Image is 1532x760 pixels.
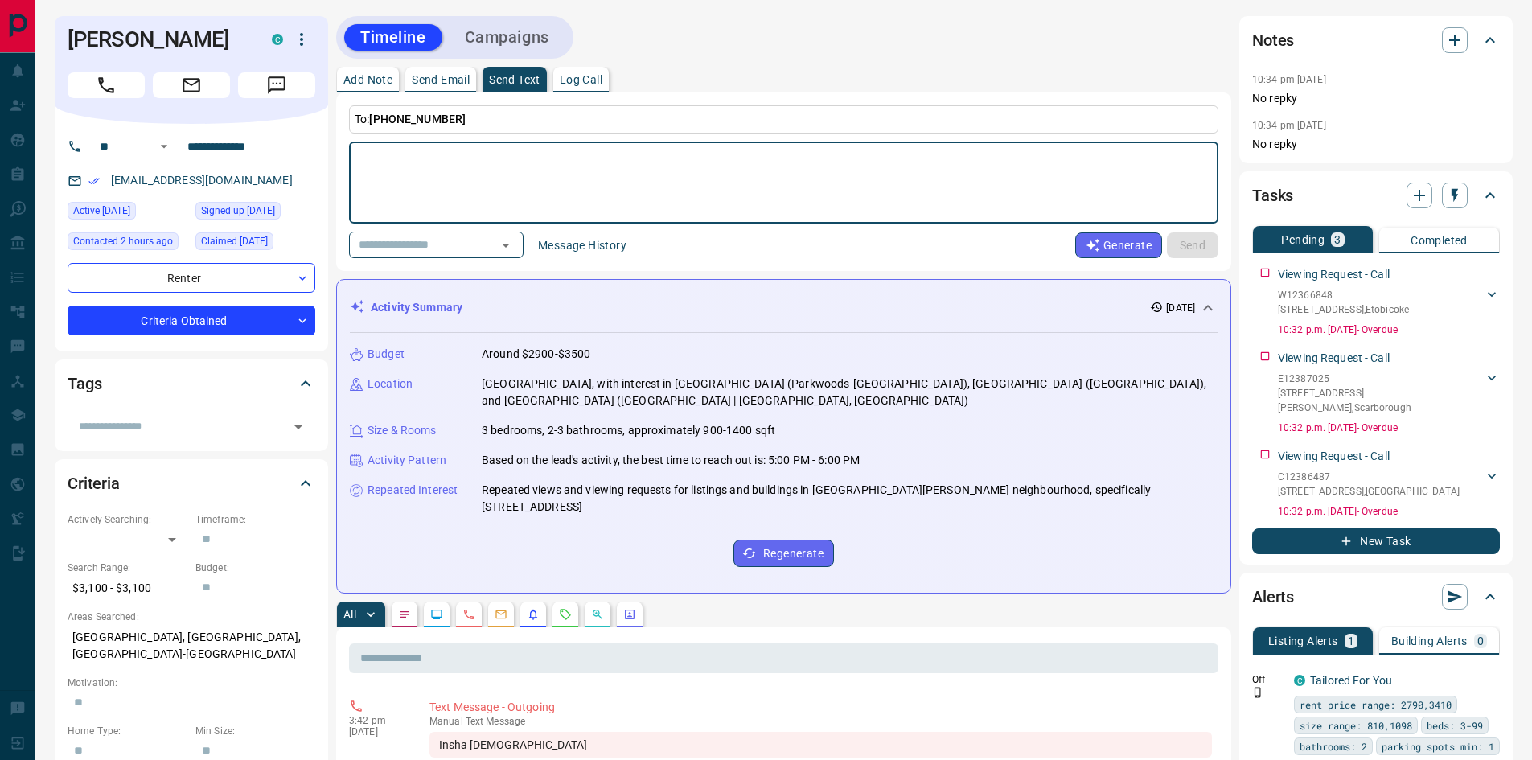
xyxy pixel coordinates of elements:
div: Activity Summary[DATE] [350,293,1218,322]
p: W12366848 [1278,288,1409,302]
p: Based on the lead's activity, the best time to reach out is: 5:00 PM - 6:00 PM [482,452,860,469]
div: C12386487[STREET_ADDRESS],[GEOGRAPHIC_DATA] [1278,466,1500,502]
button: Open [154,137,174,156]
p: [DATE] [1166,301,1195,315]
button: Open [287,416,310,438]
p: Around $2900-$3500 [482,346,590,363]
h2: Alerts [1252,584,1294,610]
button: Campaigns [449,24,565,51]
button: Regenerate [733,540,834,567]
div: Criteria Obtained [68,306,315,335]
span: Contacted 2 hours ago [73,233,173,249]
p: Send Text [489,74,540,85]
span: Signed up [DATE] [201,203,275,219]
p: Viewing Request - Call [1278,350,1390,367]
p: [STREET_ADDRESS] , [GEOGRAPHIC_DATA] [1278,484,1460,499]
p: [STREET_ADDRESS] , Etobicoke [1278,302,1409,317]
h2: Tags [68,371,101,396]
div: Tasks [1252,176,1500,215]
span: Active [DATE] [73,203,130,219]
svg: Listing Alerts [527,608,540,621]
div: Sat Sep 13 2025 [68,232,187,255]
p: No repky [1252,136,1500,153]
p: Home Type: [68,724,187,738]
p: Min Size: [195,724,315,738]
p: Text Message - Outgoing [429,699,1212,716]
span: manual [429,716,463,727]
span: bathrooms: 2 [1300,738,1367,754]
p: Location [368,376,413,392]
p: Pending [1281,234,1325,245]
p: 1 [1348,635,1354,647]
p: No repky [1252,90,1500,107]
svg: Opportunities [591,608,604,621]
span: Call [68,72,145,98]
span: Claimed [DATE] [201,233,268,249]
p: $3,100 - $3,100 [68,575,187,602]
div: Alerts [1252,577,1500,616]
p: Repeated views and viewing requests for listings and buildings in [GEOGRAPHIC_DATA][PERSON_NAME] ... [482,482,1218,516]
div: Mon Sep 08 2025 [68,202,187,224]
p: Listing Alerts [1268,635,1338,647]
span: beds: 3-99 [1427,717,1483,733]
a: [EMAIL_ADDRESS][DOMAIN_NAME] [111,174,293,187]
p: Actively Searching: [68,512,187,527]
p: 10:32 p.m. [DATE] - Overdue [1278,322,1500,337]
svg: Push Notification Only [1252,687,1263,698]
span: size range: 810,1098 [1300,717,1412,733]
h2: Criteria [68,470,120,496]
div: Thu Sep 04 2025 [195,202,315,224]
svg: Calls [462,608,475,621]
svg: Notes [398,608,411,621]
div: Insha [DEMOGRAPHIC_DATA] [429,732,1212,758]
p: Areas Searched: [68,610,315,624]
div: Criteria [68,464,315,503]
p: Add Note [343,74,392,85]
svg: Requests [559,608,572,621]
p: Timeframe: [195,512,315,527]
p: 10:32 p.m. [DATE] - Overdue [1278,421,1500,435]
button: Open [495,234,517,257]
button: New Task [1252,528,1500,554]
button: Generate [1075,232,1162,258]
div: Sun Sep 07 2025 [195,232,315,255]
p: E12387025 [1278,372,1484,386]
p: Text Message [429,716,1212,727]
div: condos.ca [272,34,283,45]
span: Message [238,72,315,98]
div: Tags [68,364,315,403]
svg: Email Verified [88,175,100,187]
span: [PHONE_NUMBER] [369,113,466,125]
svg: Lead Browsing Activity [430,608,443,621]
p: To: [349,105,1218,134]
p: 3 bedrooms, 2-3 bathrooms, approximately 900-1400 sqft [482,422,775,439]
p: All [343,609,356,620]
p: Building Alerts [1391,635,1468,647]
p: [GEOGRAPHIC_DATA], with interest in [GEOGRAPHIC_DATA] (Parkwoods-[GEOGRAPHIC_DATA]), [GEOGRAPHIC_... [482,376,1218,409]
div: E12387025[STREET_ADDRESS][PERSON_NAME],Scarborough [1278,368,1500,418]
svg: Agent Actions [623,608,636,621]
span: rent price range: 2790,3410 [1300,696,1452,713]
p: Log Call [560,74,602,85]
p: Activity Summary [371,299,462,316]
span: Email [153,72,230,98]
p: 10:34 pm [DATE] [1252,74,1326,85]
button: Message History [528,232,636,258]
div: W12366848[STREET_ADDRESS],Etobicoke [1278,285,1500,320]
h2: Tasks [1252,183,1293,208]
p: [STREET_ADDRESS][PERSON_NAME] , Scarborough [1278,386,1484,415]
h1: [PERSON_NAME] [68,27,248,52]
button: Timeline [344,24,442,51]
p: 3 [1334,234,1341,245]
p: Viewing Request - Call [1278,448,1390,465]
p: Completed [1411,235,1468,246]
p: Budget [368,346,405,363]
p: [GEOGRAPHIC_DATA], [GEOGRAPHIC_DATA], [GEOGRAPHIC_DATA]-[GEOGRAPHIC_DATA] [68,624,315,668]
p: Motivation: [68,676,315,690]
p: Off [1252,672,1284,687]
p: [DATE] [349,726,405,737]
p: Viewing Request - Call [1278,266,1390,283]
p: Size & Rooms [368,422,437,439]
p: 10:34 pm [DATE] [1252,120,1326,131]
p: Repeated Interest [368,482,458,499]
